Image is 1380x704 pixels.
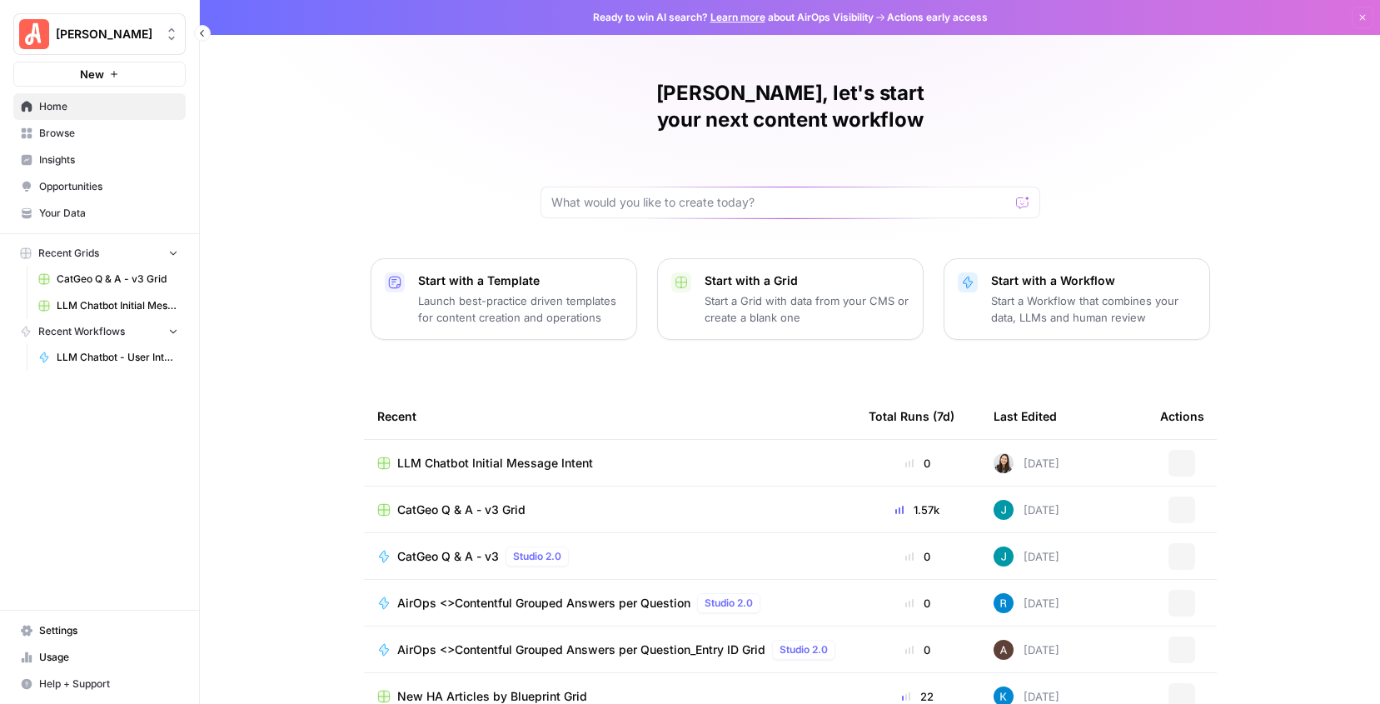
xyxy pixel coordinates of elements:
span: Your Data [39,206,178,221]
button: New [13,62,186,87]
a: AirOps <>Contentful Grouped Answers per QuestionStudio 2.0 [377,593,842,613]
span: Recent Workflows [38,324,125,339]
span: Settings [39,623,178,638]
div: 1.57k [869,502,967,518]
p: Start with a Template [418,272,623,289]
span: AirOps <>Contentful Grouped Answers per Question_Entry ID Grid [397,642,765,658]
span: CatGeo Q & A - v3 [397,548,499,565]
a: Usage [13,644,186,671]
a: Your Data [13,200,186,227]
p: Start with a Workflow [991,272,1196,289]
button: Start with a WorkflowStart a Workflow that combines your data, LLMs and human review [944,258,1210,340]
button: Workspace: Angi [13,13,186,55]
div: [DATE] [994,547,1059,567]
span: Browse [39,126,178,141]
div: 0 [869,455,967,472]
span: AirOps <>Contentful Grouped Answers per Question [397,595,690,612]
a: CatGeo Q & A - v3 Grid [377,502,842,518]
div: 0 [869,548,967,565]
a: Insights [13,147,186,173]
span: Studio 2.0 [780,642,828,657]
p: Start a Grid with data from your CMS or create a blank one [705,292,909,326]
div: Recent [377,393,842,439]
span: Insights [39,152,178,167]
div: 0 [869,642,967,658]
p: Launch best-practice driven templates for content creation and operations [418,292,623,326]
a: Home [13,93,186,120]
span: LLM Chatbot - User Intent Tagging [57,350,178,365]
button: Recent Workflows [13,319,186,344]
a: LLM Chatbot Initial Message Intent [377,455,842,472]
button: Start with a TemplateLaunch best-practice driven templates for content creation and operations [371,258,637,340]
span: LLM Chatbot Initial Message Intent [397,455,593,472]
span: CatGeo Q & A - v3 Grid [397,502,526,518]
img: gsxx783f1ftko5iaboo3rry1rxa5 [994,547,1014,567]
img: gsxx783f1ftko5iaboo3rry1rxa5 [994,500,1014,520]
a: CatGeo Q & A - v3Studio 2.0 [377,547,842,567]
a: Opportunities [13,173,186,200]
img: Angi Logo [19,19,49,49]
a: CatGeo Q & A - v3 Grid [31,266,186,292]
div: Actions [1160,393,1204,439]
span: Opportunities [39,179,178,194]
span: Studio 2.0 [513,549,561,564]
img: wtbmvrjo3qvncyiyitl6zoukl9gz [994,640,1014,660]
span: LLM Chatbot Initial Message Intent [57,298,178,313]
a: LLM Chatbot Initial Message Intent [31,292,186,319]
p: Start a Workflow that combines your data, LLMs and human review [991,292,1196,326]
a: Browse [13,120,186,147]
button: Help + Support [13,671,186,697]
span: [PERSON_NAME] [56,26,157,42]
div: Last Edited [994,393,1057,439]
span: New [80,66,104,82]
span: Help + Support [39,677,178,692]
span: Home [39,99,178,114]
a: LLM Chatbot - User Intent Tagging [31,344,186,371]
div: [DATE] [994,593,1059,613]
div: Total Runs (7d) [869,393,954,439]
img: 7ksfhdpygcujm3q3mry95x5ry63t [994,453,1014,473]
span: Usage [39,650,178,665]
div: [DATE] [994,640,1059,660]
button: Start with a GridStart a Grid with data from your CMS or create a blank one [657,258,924,340]
input: What would you like to create today? [551,194,1009,211]
span: Recent Grids [38,246,99,261]
span: CatGeo Q & A - v3 Grid [57,272,178,287]
div: [DATE] [994,453,1059,473]
button: Recent Grids [13,241,186,266]
a: Settings [13,617,186,644]
h1: [PERSON_NAME], let's start your next content workflow [541,80,1040,133]
span: Actions early access [887,10,988,25]
span: Studio 2.0 [705,596,753,611]
a: AirOps <>Contentful Grouped Answers per Question_Entry ID GridStudio 2.0 [377,640,842,660]
img: 4ql36xcz6vn5z6vl131rp0snzihs [994,593,1014,613]
div: [DATE] [994,500,1059,520]
div: 0 [869,595,967,612]
span: Ready to win AI search? about AirOps Visibility [593,10,874,25]
p: Start with a Grid [705,272,909,289]
a: Learn more [710,11,765,23]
